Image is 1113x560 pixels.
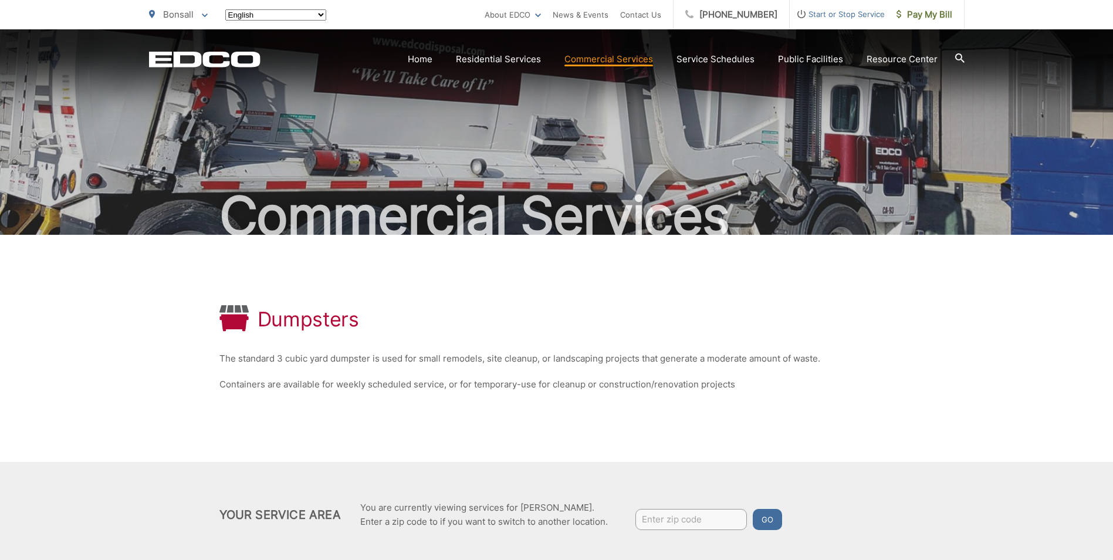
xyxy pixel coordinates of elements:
[219,377,894,392] p: Containers are available for weekly scheduled service, or for temporary-use for cleanup or constr...
[149,51,261,68] a: EDCD logo. Return to the homepage.
[778,52,843,66] a: Public Facilities
[564,52,653,66] a: Commercial Services
[485,8,541,22] a: About EDCO
[163,9,194,20] span: Bonsall
[149,187,965,245] h2: Commercial Services
[258,308,359,331] h1: Dumpsters
[620,8,661,22] a: Contact Us
[219,352,894,366] p: The standard 3 cubic yard dumpster is used for small remodels, site cleanup, or landscaping proje...
[897,8,952,22] span: Pay My Bill
[219,508,341,522] h2: Your Service Area
[635,509,747,530] input: Enter zip code
[867,52,938,66] a: Resource Center
[225,9,326,21] select: Select a language
[753,509,782,530] button: Go
[456,52,541,66] a: Residential Services
[553,8,608,22] a: News & Events
[360,501,608,529] p: You are currently viewing services for [PERSON_NAME]. Enter a zip code to if you want to switch t...
[408,52,432,66] a: Home
[676,52,755,66] a: Service Schedules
